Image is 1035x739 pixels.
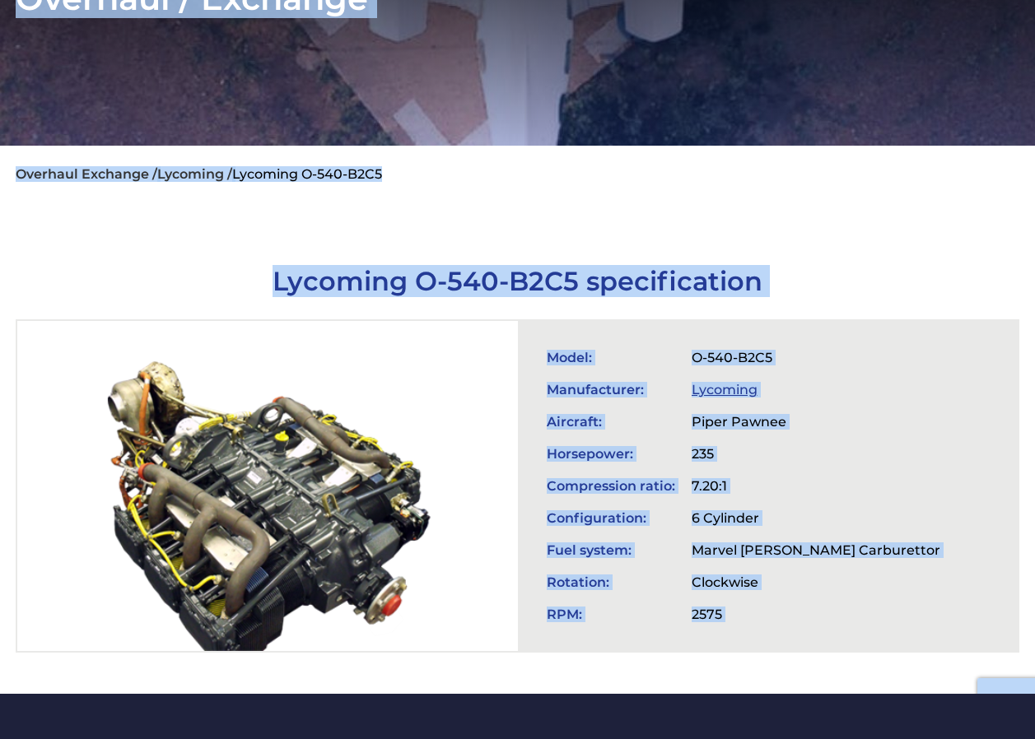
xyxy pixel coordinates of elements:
[538,534,683,566] td: Fuel system:
[683,598,949,630] td: 2575
[683,406,949,438] td: Piper Pawnee
[538,374,683,406] td: Manufacturer:
[538,470,683,502] td: Compression ratio:
[538,502,683,534] td: Configuration:
[538,598,683,630] td: RPM:
[683,502,949,534] td: 6 Cylinder
[683,566,949,598] td: Clockwise
[232,166,382,182] li: Lycoming O-540-B2C5
[683,342,949,374] td: O-540-B2C5
[157,166,232,182] a: Lycoming /
[16,166,157,182] a: Overhaul Exchange /
[538,342,683,374] td: Model:
[683,534,949,566] td: Marvel [PERSON_NAME] Carburettor
[683,438,949,470] td: 235
[538,566,683,598] td: Rotation:
[538,438,683,470] td: Horsepower:
[692,382,758,397] a: Lycoming
[16,265,1019,297] h1: Lycoming O-540-B2C5 specification
[538,406,683,438] td: Aircraft:
[683,470,949,502] td: 7.20:1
